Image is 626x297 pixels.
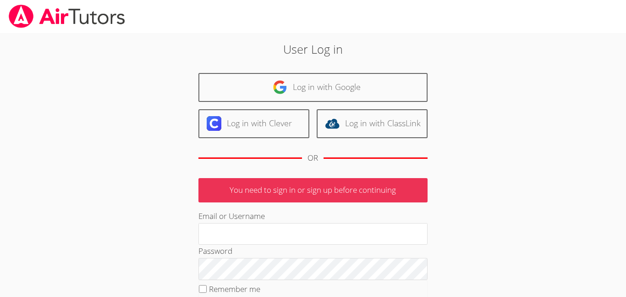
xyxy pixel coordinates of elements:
div: OR [308,151,318,165]
label: Password [198,246,232,256]
img: airtutors_banner-c4298cdbf04f3fff15de1276eac7730deb9818008684d7c2e4769d2f7ddbe033.png [8,5,126,28]
img: classlink-logo-d6bb404cc1216ec64c9a2012d9dc4662098be43eaf13dc465df04b49fa7ab582.svg [325,116,340,131]
label: Email or Username [198,211,265,221]
a: Log in with Clever [198,109,309,138]
p: You need to sign in or sign up before continuing [198,178,428,202]
img: clever-logo-6eab21bc6e7a338710f1a6ff85c0baf02591cd810cc4098c63d3a4b26e2feb20.svg [207,116,221,131]
h2: User Log in [144,40,482,58]
a: Log in with Google [198,73,428,102]
label: Remember me [209,284,260,294]
a: Log in with ClassLink [317,109,428,138]
img: google-logo-50288ca7cdecda66e5e0955fdab243c47b7ad437acaf1139b6f446037453330a.svg [273,80,287,95]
